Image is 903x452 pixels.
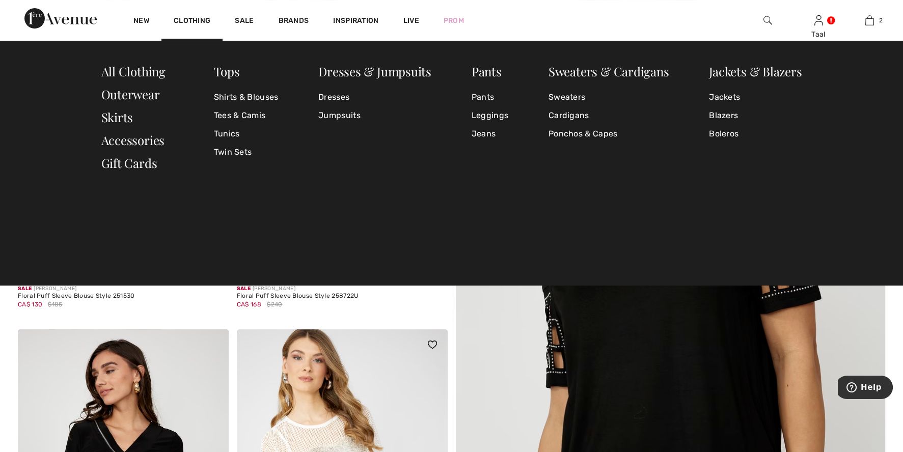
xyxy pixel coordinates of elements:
img: 1ère Avenue [24,8,97,29]
a: Shirts & Blouses [214,88,279,106]
a: New [133,16,149,27]
a: Skirts [101,109,133,125]
a: Jumpsuits [318,106,431,125]
div: Taal [793,29,843,40]
a: Brands [279,16,309,27]
iframe: Opens a widget where you can find more information [838,376,893,401]
a: Sign In [814,15,823,25]
div: [PERSON_NAME] [237,285,359,293]
a: Prom [444,15,464,26]
a: Dresses [318,88,431,106]
a: Pants [472,88,508,106]
img: My Bag [865,14,874,26]
a: Sweaters & Cardigans [549,63,669,79]
a: Gift Cards [101,155,157,171]
span: CA$ 168 [237,301,261,308]
a: Dresses & Jumpsuits [318,63,431,79]
a: Leggings [472,106,508,125]
div: Floral Puff Sleeve Blouse Style 258722U [237,293,359,300]
img: heart_black_full.svg [428,341,437,349]
span: $240 [267,300,282,309]
a: Boleros [709,125,802,143]
a: Tops [214,63,240,79]
span: Sale [237,286,251,292]
a: Sale [235,16,254,27]
a: Cardigans [549,106,669,125]
span: Sale [18,286,32,292]
img: My Info [814,14,823,26]
span: 2 [879,16,883,25]
div: [PERSON_NAME] [18,285,134,293]
a: Live [403,15,419,26]
a: Outerwear [101,86,160,102]
a: Jackets [709,88,802,106]
a: Clothing [174,16,210,27]
a: All Clothing [101,63,166,79]
a: Jackets & Blazers [709,63,802,79]
a: Tunics [214,125,279,143]
span: CA$ 130 [18,301,42,308]
a: Tees & Camis [214,106,279,125]
span: Inspiration [333,16,378,27]
a: Blazers [709,106,802,125]
a: 2 [844,14,894,26]
div: Floral Puff Sleeve Blouse Style 251530 [18,293,134,300]
a: Twin Sets [214,143,279,161]
img: search the website [763,14,772,26]
span: $185 [48,300,62,309]
a: Accessories [101,132,165,148]
a: Sweaters [549,88,669,106]
a: Ponchos & Capes [549,125,669,143]
a: Pants [472,63,502,79]
a: Jeans [472,125,508,143]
